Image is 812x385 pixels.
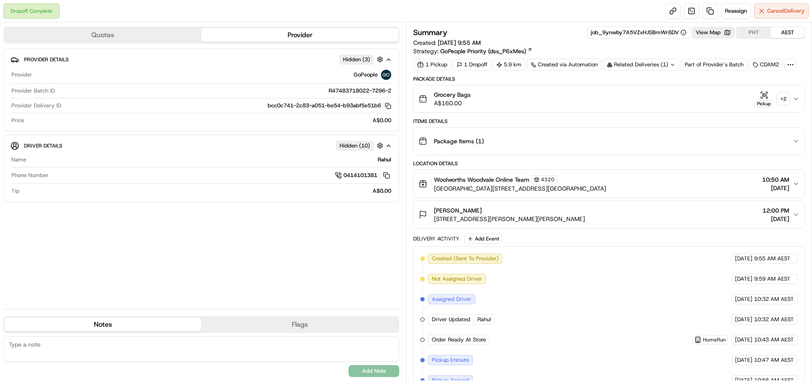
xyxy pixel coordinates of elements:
[11,156,26,164] span: Name
[777,93,789,105] div: + 2
[84,143,102,150] span: Pylon
[434,99,471,107] span: A$160.00
[4,318,201,331] button: Notes
[603,59,679,71] div: Related Deliveries (1)
[414,201,804,228] button: [PERSON_NAME][STREET_ADDRESS][PERSON_NAME][PERSON_NAME]12:00 PM[DATE]
[413,160,805,167] div: Location Details
[735,336,752,344] span: [DATE]
[434,175,529,184] span: Woolworths Woodvale Online Team
[413,59,451,71] div: 1 Pickup
[440,47,532,55] a: GoPeople Priority (dss_P6xMes)
[438,39,481,46] span: [DATE] 9:55 AM
[24,142,62,149] span: Driver Details
[336,140,385,151] button: Hidden (10)
[414,128,804,155] button: Package Items (1)
[144,83,154,93] button: Start new chat
[725,7,747,15] span: Reassign
[413,47,532,55] div: Strategy:
[354,71,378,79] span: GoPeople
[413,76,805,82] div: Package Details
[11,87,55,95] span: Provider Batch ID
[771,27,804,38] button: AEST
[735,377,752,384] span: [DATE]
[432,255,499,262] span: Created (Sent To Provider)
[11,117,24,124] span: Price
[11,172,49,179] span: Phone Number
[30,156,391,164] div: Rahul
[432,356,469,364] span: Pickup Enroute
[754,377,794,384] span: 10:56 AM AEST
[343,56,370,63] span: Hidden ( 3 )
[453,59,491,71] div: 1 Dropoff
[8,123,15,130] div: 📗
[11,187,19,195] span: Tip
[692,27,735,38] button: View Map
[527,59,601,71] a: Created via Automation
[11,52,392,66] button: Provider DetailsHidden (3)
[721,3,751,19] button: Reassign
[432,295,472,303] span: Assigned Driver
[754,295,794,303] span: 10:32 AM AEST
[8,81,24,96] img: 1736555255976-a54dd68f-1ca7-489b-9aae-adbdc363a1c4
[754,100,774,107] div: Pickup
[591,29,686,36] button: job_9ynwby7A5VZxHJSBmWr6DV
[201,318,398,331] button: Flags
[737,27,771,38] button: PHT
[11,102,61,109] span: Provider Delivery ID
[432,316,470,323] span: Driver Updated
[735,255,752,262] span: [DATE]
[29,89,107,96] div: We're available if you need us!
[329,87,391,95] span: R47483718022-7296-2
[4,28,201,42] button: Quotes
[493,59,525,71] div: 5.9 km
[23,187,391,195] div: A$0.00
[343,172,377,179] span: 0414101381
[381,70,391,80] img: gopeople_logo.png
[767,7,805,15] span: Cancel Delivery
[80,123,136,131] span: API Documentation
[464,234,502,244] button: Add Event
[432,377,469,384] span: Pickup Arrived
[413,118,805,125] div: Items Details
[434,206,482,215] span: [PERSON_NAME]
[71,123,78,130] div: 💻
[339,54,385,65] button: Hidden (3)
[29,81,139,89] div: Start new chat
[413,29,447,36] h3: Summary
[8,34,154,47] p: Welcome 👋
[413,235,459,242] div: Delivery Activity
[754,316,794,323] span: 10:32 AM AEST
[8,8,25,25] img: Nash
[373,117,391,124] span: A$0.00
[434,137,484,145] span: Package Items ( 1 )
[762,184,789,192] span: [DATE]
[22,55,152,63] input: Got a question? Start typing here...
[434,184,606,193] span: [GEOGRAPHIC_DATA][STREET_ADDRESS][GEOGRAPHIC_DATA]
[749,59,783,71] div: CDAM2
[432,275,482,283] span: Not Assigned Driver
[477,316,491,323] span: Rahul
[68,119,139,134] a: 💻API Documentation
[434,215,585,223] span: [STREET_ADDRESS][PERSON_NAME][PERSON_NAME]
[754,336,794,344] span: 10:43 AM AEST
[434,90,471,99] span: Grocery Bags
[763,206,789,215] span: 12:00 PM
[735,275,752,283] span: [DATE]
[413,38,481,47] span: Created:
[60,143,102,150] a: Powered byPylon
[268,102,391,109] button: bcc0c741-2c83-a051-be54-b93abf5e51b6
[735,316,752,323] span: [DATE]
[735,295,752,303] span: [DATE]
[754,356,794,364] span: 10:47 AM AEST
[440,47,526,55] span: GoPeople Priority (dss_P6xMes)
[762,175,789,184] span: 10:50 AM
[201,28,398,42] button: Provider
[17,123,65,131] span: Knowledge Base
[754,3,809,19] button: CancelDelivery
[335,171,391,180] a: 0414101381
[414,170,804,198] button: Woolworths Woodvale Online Team4320[GEOGRAPHIC_DATA][STREET_ADDRESS][GEOGRAPHIC_DATA]10:50 AM[DATE]
[754,91,789,107] button: Pickup+2
[5,119,68,134] a: 📗Knowledge Base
